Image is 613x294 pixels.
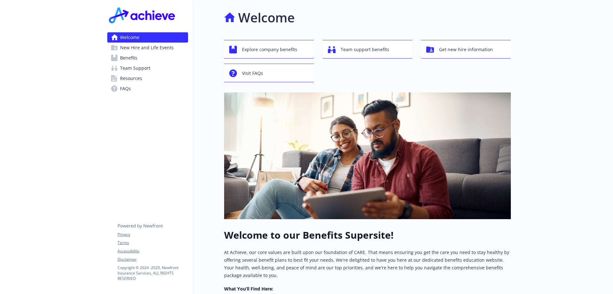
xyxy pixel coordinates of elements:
span: Explore company benefits [242,44,297,56]
button: Team support benefits [323,40,412,59]
p: Copyright © 2024 - 2025 , Newfront Insurance Services, ALL RIGHTS RESERVED [117,265,188,281]
span: Welcome [120,32,140,43]
a: Disclaimer [117,257,188,262]
span: New Hire and Life Events [120,43,174,53]
button: Visit FAQs [224,64,314,82]
a: FAQs [107,83,188,94]
a: Resources [107,73,188,83]
a: Welcome [107,32,188,43]
a: Accessibility [117,248,188,254]
h1: Welcome [238,8,295,27]
span: FAQs [120,83,131,94]
button: Explore company benefits [224,40,314,59]
span: Team support benefits [341,44,389,56]
button: Get new hire information [421,40,511,59]
p: At Achieve, our core values are built upon our foundation of CARE. That means ensuring you get th... [224,249,511,279]
h1: Welcome to our Benefits Supersite! [224,229,511,241]
span: Resources [120,73,142,83]
img: overview page banner [224,92,511,219]
a: Benefits [107,53,188,63]
a: Privacy [117,232,188,237]
span: Benefits [120,53,137,63]
span: Visit FAQs [242,67,263,79]
a: New Hire and Life Events [107,43,188,53]
a: Terms [117,240,188,246]
span: Team Support [120,63,150,73]
strong: What You’ll Find Here: [224,286,273,292]
a: Team Support [107,63,188,73]
span: Get new hire information [439,44,493,56]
